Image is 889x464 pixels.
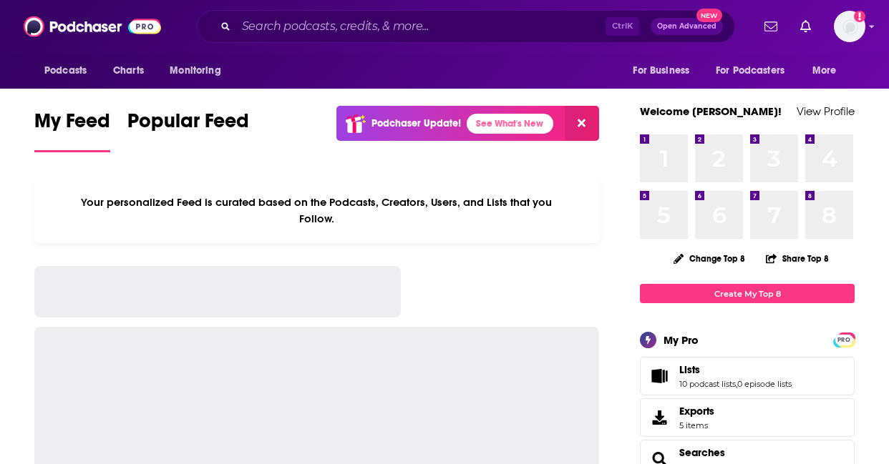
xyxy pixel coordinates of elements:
span: Podcasts [44,61,87,81]
a: PRO [835,334,852,345]
span: Charts [113,61,144,81]
a: 0 episode lists [737,379,792,389]
a: Popular Feed [127,109,249,152]
input: Search podcasts, credits, & more... [236,15,606,38]
span: PRO [835,335,852,345]
a: Charts [104,57,152,84]
span: Monitoring [170,61,220,81]
div: Your personalized Feed is curated based on the Podcasts, Creators, Users, and Lists that you Follow. [34,178,599,243]
div: My Pro [664,333,699,347]
span: Lists [640,357,855,395]
a: View Profile [797,104,855,118]
a: My Feed [34,109,110,152]
span: 5 items [679,420,714,430]
span: Exports [679,405,714,418]
button: Show profile menu [834,11,865,42]
div: Search podcasts, credits, & more... [197,10,735,43]
p: Podchaser Update! [371,117,461,129]
span: My Feed [34,109,110,142]
button: open menu [160,57,239,84]
button: Share Top 8 [765,245,830,272]
span: Popular Feed [127,109,249,142]
a: Lists [645,366,674,386]
svg: Add a profile image [854,11,865,22]
span: Ctrl K [606,17,639,36]
a: Show notifications dropdown [795,14,817,39]
button: open menu [34,57,105,84]
span: , [736,379,737,389]
span: Logged in as nshort92 [834,11,865,42]
a: See What's New [467,114,553,134]
button: open menu [623,57,707,84]
span: Lists [679,363,700,376]
span: For Podcasters [716,61,784,81]
button: open menu [802,57,855,84]
img: User Profile [834,11,865,42]
a: Lists [679,363,792,376]
span: More [812,61,837,81]
span: For Business [633,61,689,81]
a: Searches [679,446,725,459]
span: New [696,9,722,22]
img: Podchaser - Follow, Share and Rate Podcasts [24,13,161,40]
a: Create My Top 8 [640,284,855,303]
button: Change Top 8 [665,250,754,267]
button: Open AdvancedNew [651,18,723,35]
a: Exports [640,398,855,437]
span: Exports [645,408,674,428]
span: Open Advanced [657,23,716,30]
button: open menu [706,57,805,84]
a: Welcome [PERSON_NAME]! [640,104,782,118]
a: 10 podcast lists [679,379,736,389]
a: Show notifications dropdown [759,14,783,39]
